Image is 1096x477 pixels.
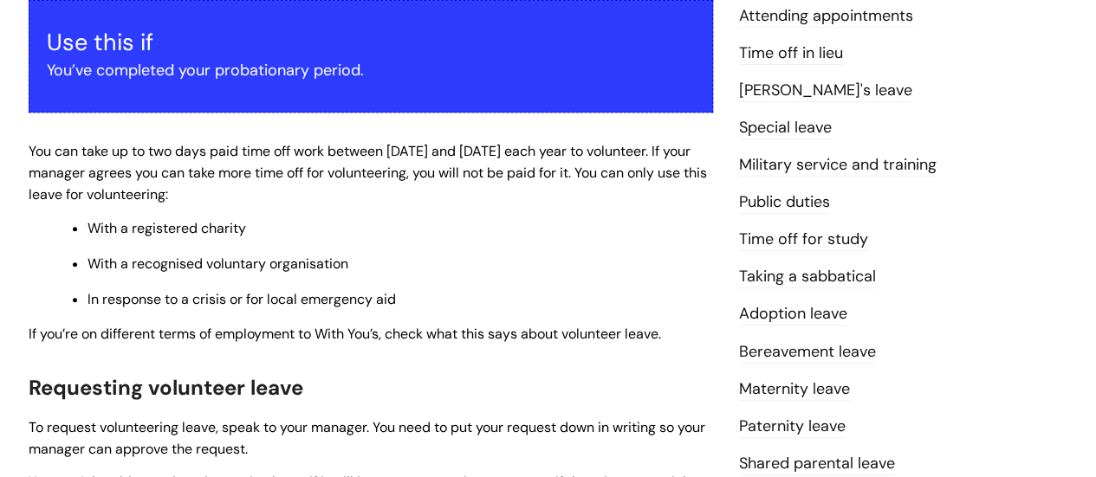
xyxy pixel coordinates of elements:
p: You’ve completed your probationary period. [47,56,695,84]
a: Adoption leave [739,303,847,326]
a: Military service and training [739,154,937,177]
a: Paternity leave [739,416,846,438]
a: Maternity leave [739,378,850,401]
a: Taking a sabbatical [739,266,876,288]
span: To request volunteering leave, speak to your manager. You need to put your request down in writin... [29,418,705,458]
span: Requesting volunteer leave [29,374,303,401]
a: Special leave [739,117,832,139]
a: Bereavement leave [739,341,876,364]
a: Time off in lieu [739,42,843,65]
a: Attending appointments [739,5,913,28]
span: With a registered charity [88,219,246,237]
a: Shared parental leave [739,453,895,475]
span: With a recognised voluntary organisation [88,255,348,273]
span: You can take up to two days paid time off work between [DATE] and [DATE] each year to volunteer. ... [29,142,707,203]
h3: Use this if [47,29,695,56]
a: [PERSON_NAME]'s leave [739,80,912,102]
a: Time off for study [739,229,868,251]
span: In response to a crisis or for local emergency aid [88,290,396,308]
span: If you’re on different terms of employment to With You’s, check what this says about volunteer le... [29,325,661,343]
a: Public duties [739,191,830,214]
